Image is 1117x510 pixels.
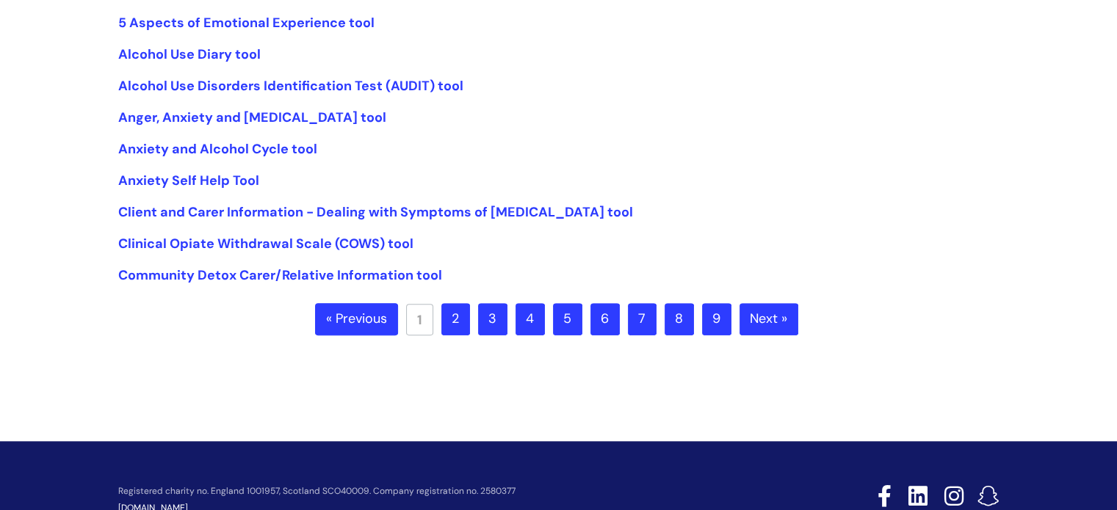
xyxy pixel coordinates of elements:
a: 5 Aspects of Emotional Experience tool [118,14,375,32]
a: « Previous [315,303,398,335]
a: 1 [406,304,433,335]
a: 8 [665,303,694,335]
a: 3 [478,303,507,335]
a: 7 [628,303,657,335]
a: 6 [590,303,620,335]
a: 9 [702,303,731,335]
a: Community Detox Carer/Relative Information tool [118,266,442,284]
a: Anger, Anxiety and [MEDICAL_DATA] tool [118,109,386,126]
a: 5 [553,303,582,335]
a: Alcohol Use Disorders Identification Test (AUDIT) tool [118,77,463,95]
a: Next » [740,303,798,335]
a: Client and Carer Information - Dealing with Symptoms of [MEDICAL_DATA] tool [118,203,633,221]
a: Clinical Opiate Withdrawal Scale (COWS) tool [118,235,413,252]
a: Anxiety Self Help Tool [118,172,259,189]
a: Alcohol Use Diary tool [118,45,261,63]
a: Anxiety and Alcohol Cycle tool [118,140,317,158]
a: 2 [441,303,470,335]
a: 4 [516,303,545,335]
p: Registered charity no. England 1001957, Scotland SCO40009. Company registration no. 2580377 [118,487,773,496]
